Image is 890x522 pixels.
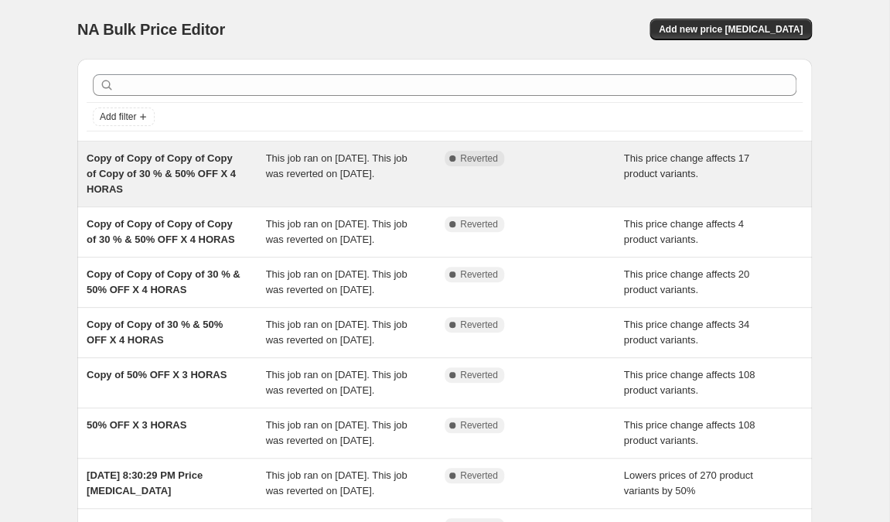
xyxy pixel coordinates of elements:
span: This price change affects 20 product variants. [624,268,749,295]
span: Copy of Copy of Copy of Copy of 30 % & 50% OFF X 4 HORAS [87,218,234,245]
span: This job ran on [DATE]. This job was reverted on [DATE]. [266,319,407,346]
span: This price change affects 34 product variants. [624,319,749,346]
span: Reverted [460,218,498,230]
span: Lowers prices of 270 product variants by 50% [624,469,753,496]
span: This price change affects 17 product variants. [624,152,749,179]
span: This price change affects 108 product variants. [624,369,755,396]
span: Reverted [460,319,498,331]
span: This job ran on [DATE]. This job was reverted on [DATE]. [266,419,407,446]
span: Reverted [460,419,498,432]
span: This job ran on [DATE]. This job was reverted on [DATE]. [266,152,407,179]
span: Copy of Copy of Copy of Copy of Copy of 30 % & 50% OFF X 4 HORAS [87,152,236,195]
span: This price change affects 108 product variants. [624,419,755,446]
span: Reverted [460,152,498,165]
span: 50% OFF X 3 HORAS [87,419,186,431]
button: Add new price [MEDICAL_DATA] [650,19,812,40]
span: This job ran on [DATE]. This job was reverted on [DATE]. [266,268,407,295]
span: Reverted [460,469,498,482]
span: Add filter [100,111,136,123]
span: NA Bulk Price Editor [77,21,225,38]
span: This job ran on [DATE]. This job was reverted on [DATE]. [266,369,407,396]
span: Add new price [MEDICAL_DATA] [659,23,803,36]
span: This job ran on [DATE]. This job was reverted on [DATE]. [266,218,407,245]
span: This job ran on [DATE]. This job was reverted on [DATE]. [266,469,407,496]
span: Copy of 50% OFF X 3 HORAS [87,369,227,380]
span: This price change affects 4 product variants. [624,218,744,245]
span: Copy of Copy of Copy of 30 % & 50% OFF X 4 HORAS [87,268,240,295]
button: Add filter [93,107,155,126]
span: Reverted [460,369,498,381]
span: [DATE] 8:30:29 PM Price [MEDICAL_DATA] [87,469,203,496]
span: Copy of Copy of 30 % & 50% OFF X 4 HORAS [87,319,223,346]
span: Reverted [460,268,498,281]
